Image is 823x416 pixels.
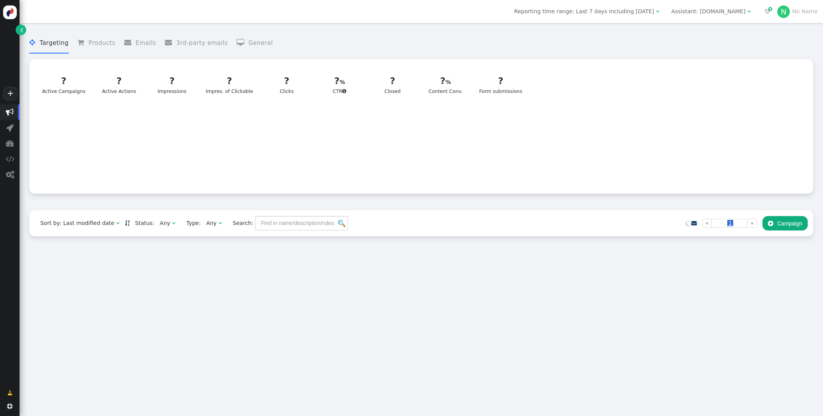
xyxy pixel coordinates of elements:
span:  [237,39,248,46]
a: « [702,219,712,228]
li: Products [77,33,115,54]
span:  [29,39,39,46]
span:  [656,9,659,14]
div: ? [206,74,253,88]
a: NNo Name [777,8,818,14]
span:  [768,220,773,227]
li: 3rd-party emails [165,33,228,54]
span:  [6,171,14,179]
button: Campaign [762,216,808,230]
span:  [747,9,751,14]
span: Search: [227,220,254,226]
a: + [3,87,17,100]
input: Find in name/description/rules [255,216,348,230]
a:  [16,25,26,35]
a:  [125,220,130,226]
span:  [6,124,14,132]
div: ? [268,74,306,88]
span:  [124,39,136,46]
span:  [7,404,12,409]
a: ?Form submissions [474,70,527,100]
a: ?Clicks [262,70,311,100]
img: logo-icon.svg [3,5,17,19]
div: Form submissions [479,74,522,95]
span:  [6,139,14,147]
span: 1 [727,220,733,226]
li: Emails [124,33,156,54]
a: ?CTR [316,70,364,100]
a:  [2,386,18,400]
div: ? [426,74,465,88]
span:  [218,220,222,226]
span:  [764,9,771,14]
a: ?Active Actions [95,70,143,100]
div: Assistant: [DOMAIN_NAME] [671,7,746,16]
a: ?Impres. of Clickable [201,70,258,100]
div: ? [320,74,359,88]
span:  [172,220,175,226]
div: Sort by: Last modified date [40,219,114,227]
a: ?Impressions [148,70,196,100]
div: ? [479,74,522,88]
div: Active Campaigns [42,74,86,95]
div: ? [373,74,412,88]
div: Content Conv. [426,74,465,95]
img: icon_search.png [338,220,345,227]
span:  [6,155,14,163]
span:  [7,389,12,397]
div: N [777,5,790,18]
li: General [237,33,273,54]
div: Any [160,219,170,227]
div: ? [42,74,86,88]
span:  [116,220,120,226]
div: CTR [320,74,359,95]
div: Impressions [153,74,191,95]
a:  [691,220,697,226]
a: ?Content Conv. [421,70,470,100]
div: Any [206,219,217,227]
span:  [20,26,23,34]
div: ? [153,74,191,88]
div: Clicks [268,74,306,95]
span: Status: [130,219,154,227]
span:  [165,39,176,46]
div: Closed [373,74,412,95]
span: Reporting time range: Last 7 days including [DATE] [514,8,654,14]
a: » [747,219,757,228]
a: ?Closed [368,70,416,100]
span:  [77,39,88,46]
div: Active Actions [100,74,139,95]
li: Targeting [29,33,68,54]
span: Type: [181,219,201,227]
a: ?Active Campaigns [37,70,90,100]
div: ? [100,74,139,88]
div: Impres. of Clickable [206,74,253,95]
span: Sorted in descending order [125,220,130,226]
span:  [6,108,14,116]
span:  [342,89,346,94]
